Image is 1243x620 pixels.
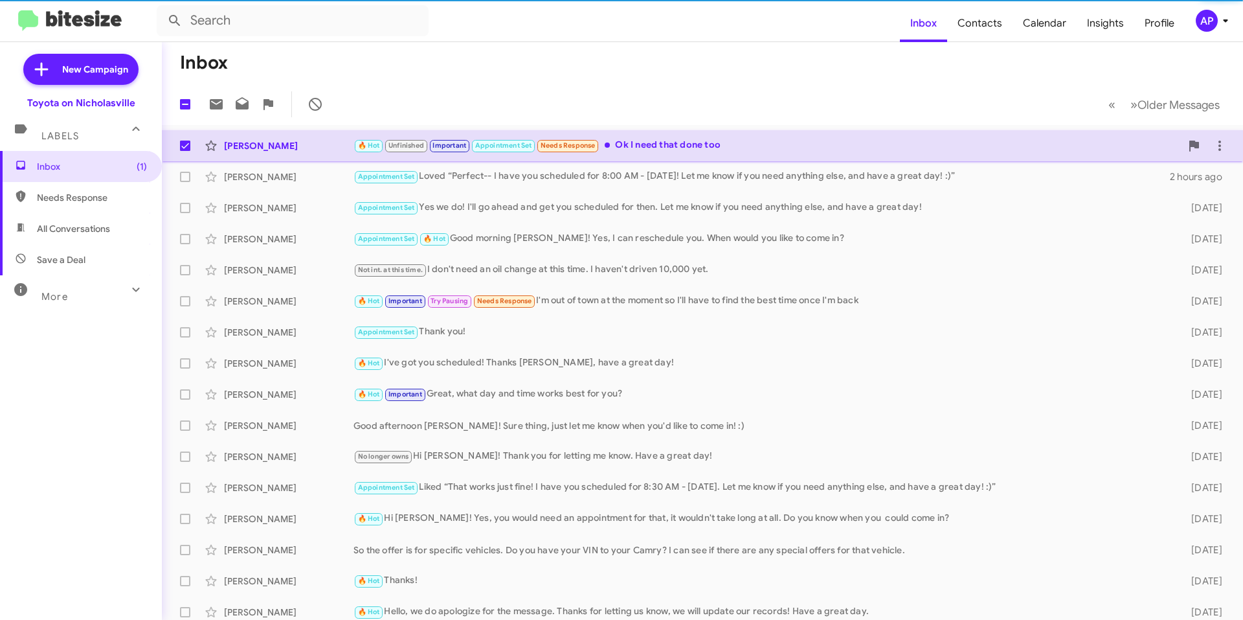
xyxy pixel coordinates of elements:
span: Important [388,297,422,305]
span: » [1130,97,1137,113]
span: 🔥 Hot [358,141,380,150]
div: [DATE] [1170,512,1233,525]
div: Thanks! [353,573,1170,588]
span: Appointment Set [475,141,532,150]
span: Needs Response [477,297,532,305]
span: Older Messages [1137,98,1220,112]
span: Appointment Set [358,203,415,212]
div: Hi [PERSON_NAME]! Yes, you would need an appointment for that, it wouldn't take long at all. Do y... [353,511,1170,526]
input: Search [157,5,429,36]
div: [PERSON_NAME] [224,606,353,619]
div: [DATE] [1170,606,1233,619]
div: [DATE] [1170,201,1233,214]
span: Appointment Set [358,483,415,492]
div: [PERSON_NAME] [224,233,353,246]
div: [DATE] [1170,419,1233,432]
div: Hello, we do apologize for the message. Thanks for letting us know, we will update our records! H... [353,604,1170,619]
a: Contacts [947,5,1013,42]
span: Appointment Set [358,172,415,181]
span: Appointment Set [358,328,415,336]
div: [PERSON_NAME] [224,481,353,494]
a: Profile [1134,5,1185,42]
span: Not int. at this time. [358,266,423,274]
a: Insights [1077,5,1134,42]
div: AP [1196,10,1218,32]
span: « [1108,97,1115,113]
span: New Campaign [62,63,128,76]
span: 🔥 Hot [358,359,380,367]
div: Thank you! [353,325,1170,339]
div: [PERSON_NAME] [224,450,353,463]
div: [PERSON_NAME] [224,575,353,588]
span: Inbox [37,160,147,173]
div: [DATE] [1170,326,1233,339]
div: [PERSON_NAME] [224,201,353,214]
div: Hi [PERSON_NAME]! Thank you for letting me know. Have a great day! [353,449,1170,464]
div: [DATE] [1170,233,1233,246]
span: Needs Response [37,191,147,204]
span: Needs Response [541,141,596,150]
div: [DATE] [1170,481,1233,494]
div: [PERSON_NAME] [224,388,353,401]
span: Important [432,141,466,150]
span: 🔥 Hot [358,577,380,585]
div: [PERSON_NAME] [224,170,353,183]
a: New Campaign [23,54,139,85]
div: I don't need an oil change at this time. I haven't driven 10,000 yet. [353,262,1170,277]
div: [PERSON_NAME] [224,419,353,432]
span: 🔥 Hot [358,608,380,616]
div: Yes we do! I'll go ahead and get you scheduled for then. Let me know if you need anything else, a... [353,200,1170,215]
a: Inbox [900,5,947,42]
button: Previous [1101,91,1123,118]
div: Liked “That works just fine! I have you scheduled for 8:30 AM - [DATE]. Let me know if you need a... [353,480,1170,495]
span: More [41,291,68,303]
span: (1) [137,160,147,173]
span: Important [388,390,422,398]
span: 🔥 Hot [358,390,380,398]
button: Next [1123,91,1227,118]
span: Save a Deal [37,253,85,266]
div: [DATE] [1170,388,1233,401]
a: Calendar [1013,5,1077,42]
div: [DATE] [1170,264,1233,277]
span: All Conversations [37,222,110,235]
h1: Inbox [180,52,228,73]
div: 2 hours ago [1170,170,1233,183]
span: Appointment Set [358,235,415,243]
div: Good morning [PERSON_NAME]! Yes, I can reschedule you. When would you like to come in? [353,231,1170,246]
div: I'm out of town at the moment so I'll have to find the best time once I'm back [353,293,1170,308]
div: [PERSON_NAME] [224,295,353,308]
div: Loved “Perfect-- I have you scheduled for 8:00 AM - [DATE]! Let me know if you need anything else... [353,169,1170,184]
span: Labels [41,130,79,142]
div: [PERSON_NAME] [224,544,353,557]
span: 🔥 Hot [423,235,445,243]
div: [DATE] [1170,450,1233,463]
button: AP [1185,10,1229,32]
span: Unfinished [388,141,424,150]
span: 🔥 Hot [358,297,380,305]
div: [DATE] [1170,357,1233,370]
div: [PERSON_NAME] [224,512,353,525]
div: [PERSON_NAME] [224,326,353,339]
div: [PERSON_NAME] [224,357,353,370]
div: I've got you scheduled! Thanks [PERSON_NAME], have a great day! [353,356,1170,371]
span: No longer owns [358,452,409,461]
div: [PERSON_NAME] [224,264,353,277]
span: 🔥 Hot [358,514,380,523]
div: [DATE] [1170,575,1233,588]
div: [PERSON_NAME] [224,139,353,152]
div: Ok I need that done too [353,138,1181,153]
nav: Page navigation example [1101,91,1227,118]
div: [DATE] [1170,544,1233,557]
div: [DATE] [1170,295,1233,308]
span: Try Pausing [431,297,468,305]
div: Toyota on Nicholasville [27,97,135,109]
div: Good afternoon [PERSON_NAME]! Sure thing, just let me know when you'd like to come in! :) [353,419,1170,432]
div: So the offer is for specific vehicles. Do you have your VIN to your Camry? I can see if there are... [353,544,1170,557]
div: Great, what day and time works best for you? [353,387,1170,402]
